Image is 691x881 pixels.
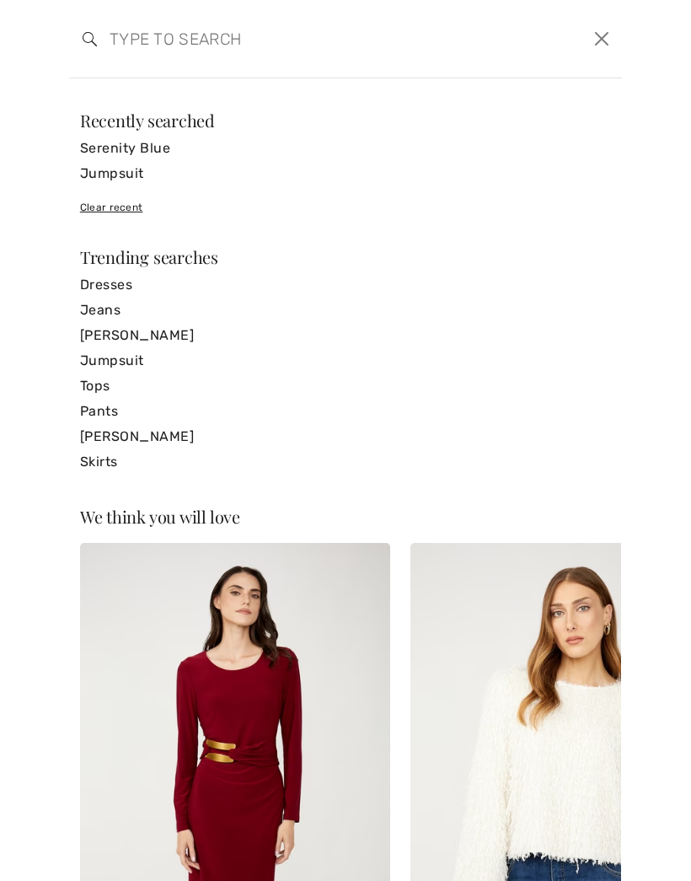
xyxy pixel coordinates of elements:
[80,249,611,266] div: Trending searches
[80,298,611,323] a: Jeans
[80,136,611,161] a: Serenity Blue
[97,13,476,64] input: TYPE TO SEARCH
[80,200,611,215] div: Clear recent
[80,373,611,399] a: Tops
[83,32,97,46] img: search the website
[80,424,611,449] a: [PERSON_NAME]
[80,161,611,186] a: Jumpsuit
[80,505,240,528] span: We think you will love
[80,449,611,475] a: Skirts
[80,399,611,424] a: Pants
[80,348,611,373] a: Jumpsuit
[589,25,615,52] button: Close
[80,112,611,129] div: Recently searched
[80,323,611,348] a: [PERSON_NAME]
[80,272,611,298] a: Dresses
